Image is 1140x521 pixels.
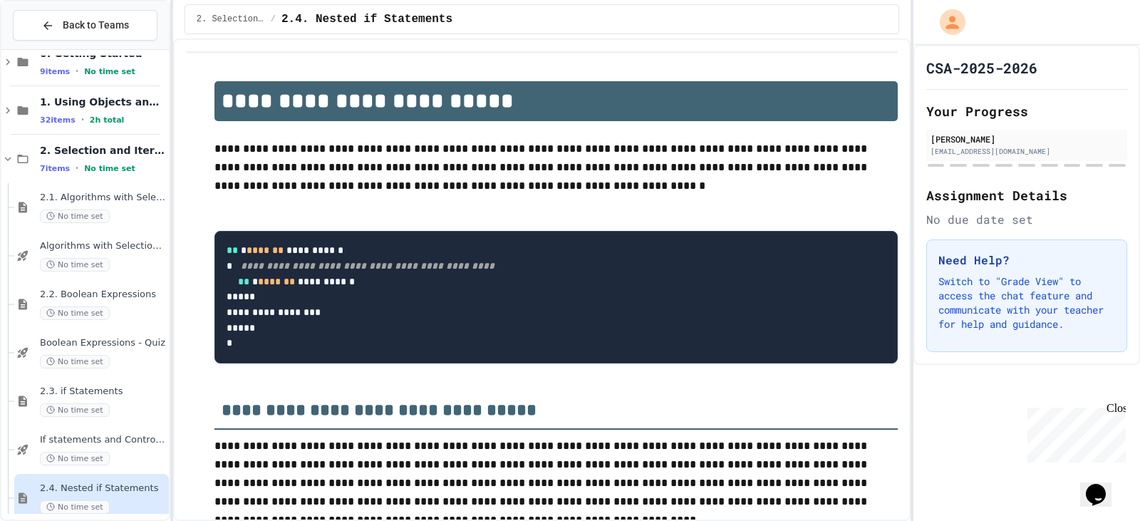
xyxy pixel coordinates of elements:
iframe: chat widget [1022,402,1126,463]
span: No time set [84,67,135,76]
span: No time set [40,258,110,272]
span: / [271,14,276,25]
h2: Assignment Details [926,185,1127,205]
iframe: chat widget [1080,464,1126,507]
span: No time set [40,452,110,465]
span: 2h total [90,115,125,125]
div: My Account [925,6,969,38]
span: 9 items [40,67,70,76]
span: No time set [40,210,110,223]
span: If statements and Control Flow - Quiz [40,434,166,446]
span: No time set [40,306,110,320]
span: 2.4. Nested if Statements [40,483,166,495]
span: No time set [40,403,110,417]
span: Algorithms with Selection and Repetition - Topic 2.1 [40,240,166,252]
div: Chat with us now!Close [6,6,98,91]
span: • [76,163,78,174]
span: 2.4. Nested if Statements [281,11,452,28]
span: 2. Selection and Iteration [40,144,166,157]
span: Back to Teams [63,18,129,33]
div: [EMAIL_ADDRESS][DOMAIN_NAME] [931,146,1123,157]
span: 2.1. Algorithms with Selection and Repetition [40,192,166,204]
span: Boolean Expressions - Quiz [40,337,166,349]
span: 32 items [40,115,76,125]
span: • [76,66,78,77]
span: No time set [40,500,110,514]
p: Switch to "Grade View" to access the chat feature and communicate with your teacher for help and ... [938,274,1115,331]
div: [PERSON_NAME] [931,133,1123,145]
div: No due date set [926,211,1127,228]
span: 2.3. if Statements [40,386,166,398]
span: 2.2. Boolean Expressions [40,289,166,301]
button: Back to Teams [13,10,157,41]
span: • [81,114,84,125]
span: 1. Using Objects and Methods [40,96,166,108]
h2: Your Progress [926,101,1127,121]
span: 7 items [40,164,70,173]
span: 2. Selection and Iteration [197,14,265,25]
span: No time set [84,164,135,173]
h3: Need Help? [938,252,1115,269]
span: No time set [40,355,110,368]
h1: CSA-2025-2026 [926,58,1037,78]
